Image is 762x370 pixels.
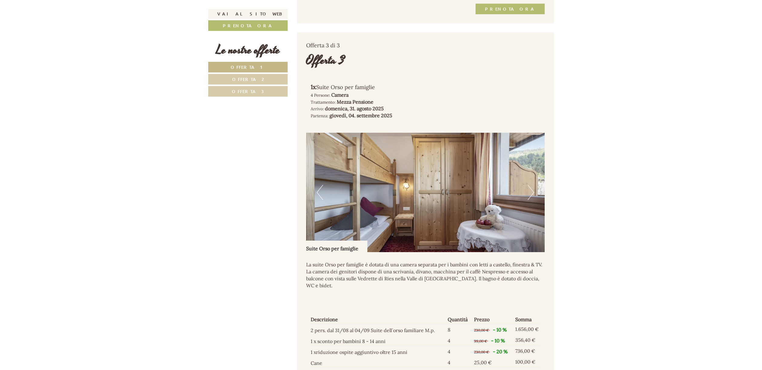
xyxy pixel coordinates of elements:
[476,4,545,14] a: Prenota ora
[513,315,540,324] th: Somma
[329,112,392,118] b: giovedì, 04. settembre 2025
[445,335,472,346] td: 4
[311,346,446,357] td: 1 xriduzione ospite aggiuntivo oltre 15 anni
[493,348,508,355] span: - 20 %
[208,9,288,19] a: Vai al sito web
[306,241,367,252] div: Suite Orso per famiglie
[311,335,446,346] td: 1 x sconto per bambini 8 - 14 anni
[513,357,540,368] td: 100,00 €
[445,346,472,357] td: 4
[311,92,330,98] small: 4 Persone:
[474,328,489,332] span: 230,00 €
[474,339,487,343] span: 99,00 €
[306,42,340,49] span: Offerta 3 di 3
[325,105,384,112] b: domenica, 31. agosto 2025
[528,185,534,200] button: Next
[311,83,316,91] b: 1x
[445,315,472,324] th: Quantità
[208,42,288,59] div: Le nostre offerte
[306,52,345,69] div: Offerta 3
[513,346,540,357] td: 736,00 €
[491,338,505,344] span: - 10 %
[331,92,349,98] b: Camera
[311,83,416,92] div: Suite Orso per famiglie
[311,99,336,105] small: Trattamento:
[306,261,545,289] p: La suite Orso per famiglie è dotata di una camera separata per i bambini con letti a castello, fi...
[513,335,540,346] td: 356,40 €
[311,325,446,335] td: 2 pers. dal 31/08 al 04/09 Suite dell´orso familiare M.p.
[445,325,472,335] td: 8
[311,357,446,368] td: Cane
[231,64,266,70] span: Offerta 1
[493,327,507,333] span: - 10 %
[472,315,513,324] th: Prezzo
[317,185,323,200] button: Previous
[232,88,264,94] span: Offerta 3
[474,350,489,354] span: 230,00 €
[513,325,540,335] td: 1.656,00 €
[311,106,324,112] small: Arrivo:
[474,359,492,365] span: 25,00 €
[208,20,288,31] a: Prenota ora
[445,357,472,368] td: 4
[232,76,264,82] span: Offerta 2
[337,99,373,105] b: Mezza Pensione
[311,113,328,118] small: Partenza:
[311,315,446,324] th: Descrizione
[306,133,545,252] img: image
